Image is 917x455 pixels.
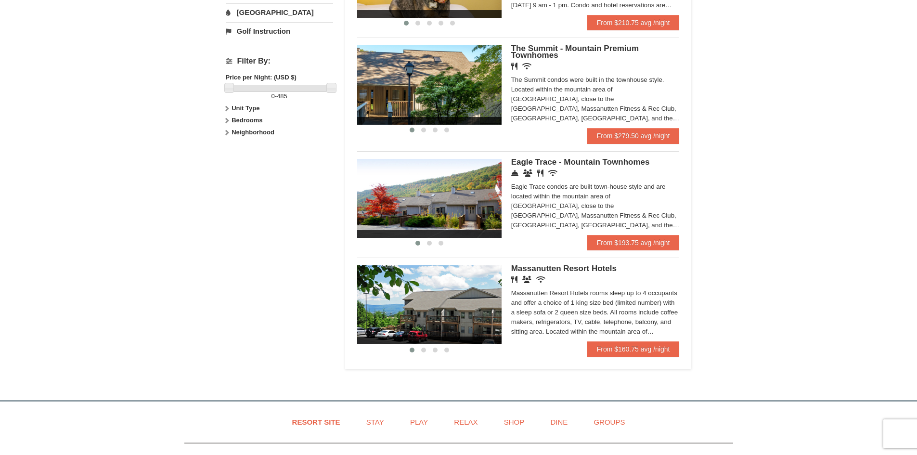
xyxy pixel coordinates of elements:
[511,63,517,70] i: Restaurant
[511,157,650,167] span: Eagle Trace - Mountain Townhomes
[492,411,537,433] a: Shop
[536,276,545,283] i: Wireless Internet (free)
[522,63,531,70] i: Wireless Internet (free)
[587,15,680,30] a: From $210.75 avg /night
[537,169,543,177] i: Restaurant
[232,104,259,112] strong: Unit Type
[511,75,680,123] div: The Summit condos were built in the townhouse style. Located within the mountain area of [GEOGRAP...
[226,91,333,101] label: -
[511,182,680,230] div: Eagle Trace condos are built town-house style and are located within the mountain area of [GEOGRA...
[522,276,531,283] i: Banquet Facilities
[232,117,262,124] strong: Bedrooms
[226,3,333,21] a: [GEOGRAPHIC_DATA]
[232,129,274,136] strong: Neighborhood
[226,74,297,81] strong: Price per Night: (USD $)
[523,169,532,177] i: Conference Facilities
[587,235,680,250] a: From $193.75 avg /night
[511,44,639,60] span: The Summit - Mountain Premium Townhomes
[511,169,518,177] i: Concierge Desk
[511,276,517,283] i: Restaurant
[277,92,287,100] span: 485
[280,411,352,433] a: Resort Site
[587,341,680,357] a: From $160.75 avg /night
[511,288,680,337] div: Massanutten Resort Hotels rooms sleep up to 4 occupants and offer a choice of 1 king size bed (li...
[398,411,440,433] a: Play
[511,264,617,273] span: Massanutten Resort Hotels
[442,411,490,433] a: Relax
[581,411,637,433] a: Groups
[354,411,396,433] a: Stay
[226,57,333,65] h4: Filter By:
[226,22,333,40] a: Golf Instruction
[271,92,275,100] span: 0
[587,128,680,143] a: From $279.50 avg /night
[538,411,580,433] a: Dine
[548,169,557,177] i: Wireless Internet (free)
